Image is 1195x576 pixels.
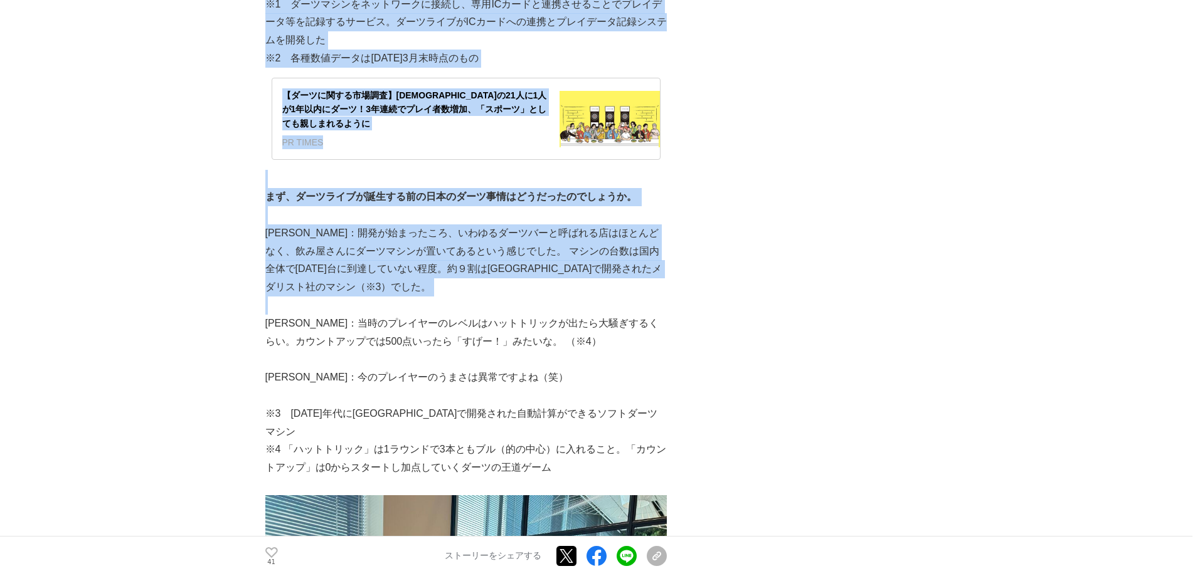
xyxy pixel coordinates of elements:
[265,50,667,68] p: ※2 各種数値データは[DATE]3月末時点のもの
[265,559,278,565] p: 41
[265,405,667,441] p: ※3 [DATE]年代に[GEOGRAPHIC_DATA]で開発された自動計算ができるソフトダーツマシン
[445,551,541,562] p: ストーリーをシェアする
[265,441,667,477] p: ※4 「ハットトリック」は1ラウンドで3本ともブル（的の中心）に入れること。「カウントアップ」は0からスタートし加点していくダーツの王道ゲーム
[272,78,661,160] a: 【ダーツに関する市場調査】[DEMOGRAPHIC_DATA]の21人に1人が1年以内にダーツ！3年連続でプレイ者数増加、「スポーツ」としても親しまれるようにPR TIMES
[265,191,637,202] strong: まず、ダーツライブが誕生する前の日本のダーツ事情はどうだったのでしょうか。
[282,135,550,149] div: PR TIMES
[265,224,667,296] p: [PERSON_NAME]：開発が始まったころ、いわゆるダーツバーと呼ばれる店はほとんどなく、飲み屋さんにダーツマシンが置いてあるという感じでした。 マシンの台数は国内全体で[DATE]台に到達...
[265,369,667,387] p: [PERSON_NAME]：今のプレイヤーのうまさは異常ですよね（笑）
[265,315,667,351] p: [PERSON_NAME]：当時のプレイヤーのレベルはハットトリックが出たら大騒ぎするくらい。カウントアップでは500点いったら「すげー！」みたいな。 （※4）
[282,88,550,130] div: 【ダーツに関する市場調査】[DEMOGRAPHIC_DATA]の21人に1人が1年以内にダーツ！3年連続でプレイ者数増加、「スポーツ」としても親しまれるように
